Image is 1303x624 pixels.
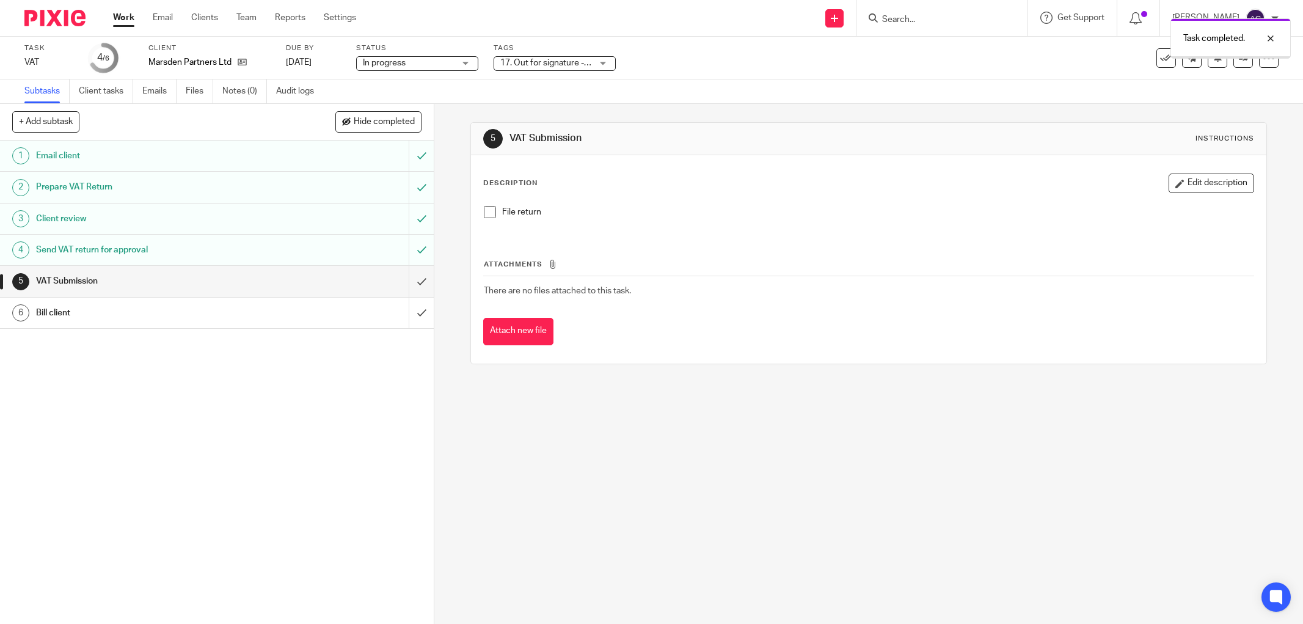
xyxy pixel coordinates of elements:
[153,12,173,24] a: Email
[275,12,305,24] a: Reports
[509,132,895,145] h1: VAT Submission
[36,272,277,290] h1: VAT Submission
[1169,174,1254,193] button: Edit description
[286,58,312,67] span: [DATE]
[191,12,218,24] a: Clients
[484,261,542,268] span: Attachments
[1195,134,1254,144] div: Instructions
[103,55,109,62] small: /6
[286,43,341,53] label: Due by
[1183,32,1245,45] p: Task completed.
[97,51,109,65] div: 4
[113,12,134,24] a: Work
[356,43,478,53] label: Status
[483,318,553,345] button: Attach new file
[12,147,29,164] div: 1
[502,206,1254,218] p: File return
[142,79,177,103] a: Emails
[483,178,538,188] p: Description
[12,111,79,132] button: + Add subtask
[276,79,323,103] a: Audit logs
[484,287,631,295] span: There are no files attached to this task.
[222,79,267,103] a: Notes (0)
[148,43,271,53] label: Client
[24,43,73,53] label: Task
[12,273,29,290] div: 5
[324,12,356,24] a: Settings
[79,79,133,103] a: Client tasks
[12,241,29,259] div: 4
[12,179,29,196] div: 2
[148,56,232,68] p: Marsden Partners Ltd
[24,10,86,26] img: Pixie
[36,304,277,322] h1: Bill client
[36,210,277,228] h1: Client review
[186,79,213,103] a: Files
[1246,9,1265,28] img: svg%3E
[24,56,73,68] div: VAT
[335,111,422,132] button: Hide completed
[36,147,277,165] h1: Email client
[24,79,70,103] a: Subtasks
[354,117,415,127] span: Hide completed
[36,241,277,259] h1: Send VAT return for approval
[12,210,29,227] div: 3
[494,43,616,53] label: Tags
[363,59,406,67] span: In progress
[236,12,257,24] a: Team
[500,59,625,67] span: 17. Out for signature - electronic
[36,178,277,196] h1: Prepare VAT Return
[483,129,503,149] div: 5
[12,304,29,321] div: 6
